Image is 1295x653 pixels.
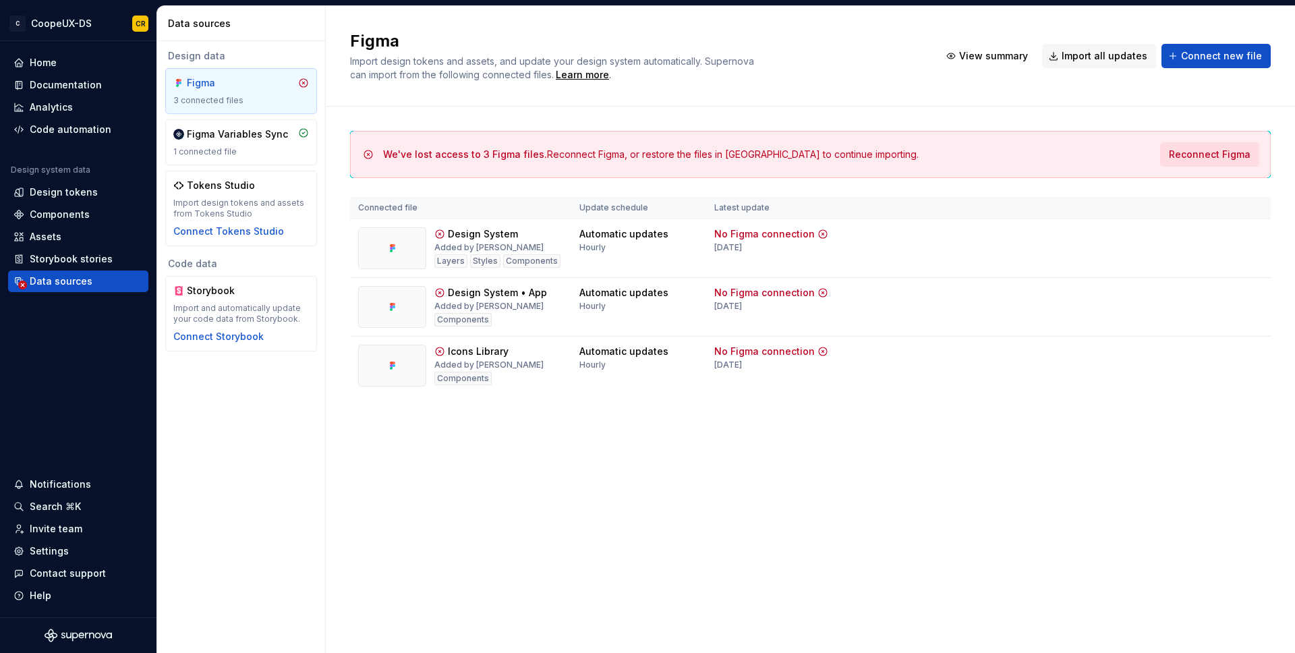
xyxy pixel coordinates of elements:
[30,589,51,602] div: Help
[434,254,467,268] div: Layers
[959,49,1028,63] span: View summary
[470,254,500,268] div: Styles
[165,276,317,351] a: StorybookImport and automatically update your code data from Storybook.Connect Storybook
[383,148,919,161] div: Reconnect Figma, or restore the files in [GEOGRAPHIC_DATA] to continue importing.
[434,242,544,253] div: Added by [PERSON_NAME]
[556,68,609,82] a: Learn more
[173,330,264,343] button: Connect Storybook
[434,372,492,385] div: Components
[571,197,706,219] th: Update schedule
[714,242,742,253] div: [DATE]
[8,181,148,203] a: Design tokens
[168,17,320,30] div: Data sources
[8,226,148,248] a: Assets
[8,96,148,118] a: Analytics
[1042,44,1156,68] button: Import all updates
[165,119,317,165] a: Figma Variables Sync1 connected file
[8,474,148,495] button: Notifications
[173,303,309,324] div: Import and automatically update your code data from Storybook.
[30,208,90,221] div: Components
[714,360,742,370] div: [DATE]
[8,248,148,270] a: Storybook stories
[165,68,317,114] a: Figma3 connected files
[45,629,112,642] svg: Supernova Logo
[1160,142,1259,167] button: Reconnect Figma
[30,186,98,199] div: Design tokens
[30,522,82,536] div: Invite team
[30,252,113,266] div: Storybook stories
[187,284,252,297] div: Storybook
[30,275,92,288] div: Data sources
[714,286,815,300] div: No Figma connection
[503,254,560,268] div: Components
[8,74,148,96] a: Documentation
[579,345,668,358] div: Automatic updates
[434,360,544,370] div: Added by [PERSON_NAME]
[173,95,309,106] div: 3 connected files
[350,197,571,219] th: Connected file
[350,30,923,52] h2: Figma
[940,44,1037,68] button: View summary
[173,146,309,157] div: 1 connected file
[714,301,742,312] div: [DATE]
[30,544,69,558] div: Settings
[448,286,547,300] div: Design System • App
[1161,44,1271,68] button: Connect new file
[579,360,606,370] div: Hourly
[1169,148,1250,161] span: Reconnect Figma
[8,271,148,292] a: Data sources
[30,56,57,69] div: Home
[8,496,148,517] button: Search ⌘K
[1181,49,1262,63] span: Connect new file
[434,313,492,326] div: Components
[448,227,518,241] div: Design System
[579,301,606,312] div: Hourly
[165,49,317,63] div: Design data
[30,78,102,92] div: Documentation
[8,518,148,540] a: Invite team
[136,18,146,29] div: CR
[8,52,148,74] a: Home
[434,301,544,312] div: Added by [PERSON_NAME]
[30,500,81,513] div: Search ⌘K
[8,563,148,584] button: Contact support
[30,478,91,491] div: Notifications
[187,127,288,141] div: Figma Variables Sync
[165,257,317,271] div: Code data
[8,119,148,140] a: Code automation
[714,227,815,241] div: No Figma connection
[350,55,757,80] span: Import design tokens and assets, and update your design system automatically. Supernova can impor...
[554,70,611,80] span: .
[8,540,148,562] a: Settings
[31,17,92,30] div: CoopeUX-DS
[383,148,547,160] span: We've lost access to 3 Figma files.
[30,230,61,244] div: Assets
[3,9,154,38] button: CCoopeUX-DSCR
[30,101,73,114] div: Analytics
[9,16,26,32] div: C
[173,225,284,238] button: Connect Tokens Studio
[8,585,148,606] button: Help
[579,227,668,241] div: Automatic updates
[173,198,309,219] div: Import design tokens and assets from Tokens Studio
[706,197,846,219] th: Latest update
[448,345,509,358] div: Icons Library
[187,179,255,192] div: Tokens Studio
[165,171,317,246] a: Tokens StudioImport design tokens and assets from Tokens StudioConnect Tokens Studio
[8,204,148,225] a: Components
[187,76,252,90] div: Figma
[579,286,668,300] div: Automatic updates
[579,242,606,253] div: Hourly
[714,345,815,358] div: No Figma connection
[11,165,90,175] div: Design system data
[1062,49,1147,63] span: Import all updates
[30,567,106,580] div: Contact support
[30,123,111,136] div: Code automation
